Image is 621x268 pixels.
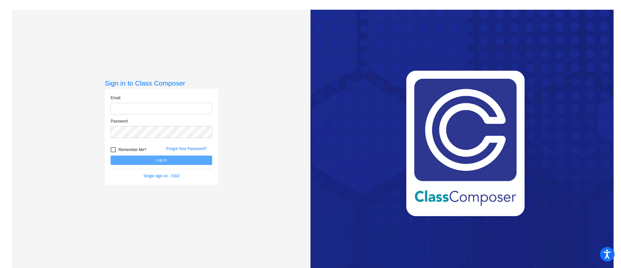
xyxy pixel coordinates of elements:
[111,95,120,101] label: Email
[111,156,212,165] button: Log In
[111,118,128,124] label: Password
[118,146,146,154] span: Remember Me?
[144,174,180,178] a: Single sign on - SSO
[166,146,207,151] a: Forgot Your Password?
[105,79,218,87] h3: Sign in to Class Composer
